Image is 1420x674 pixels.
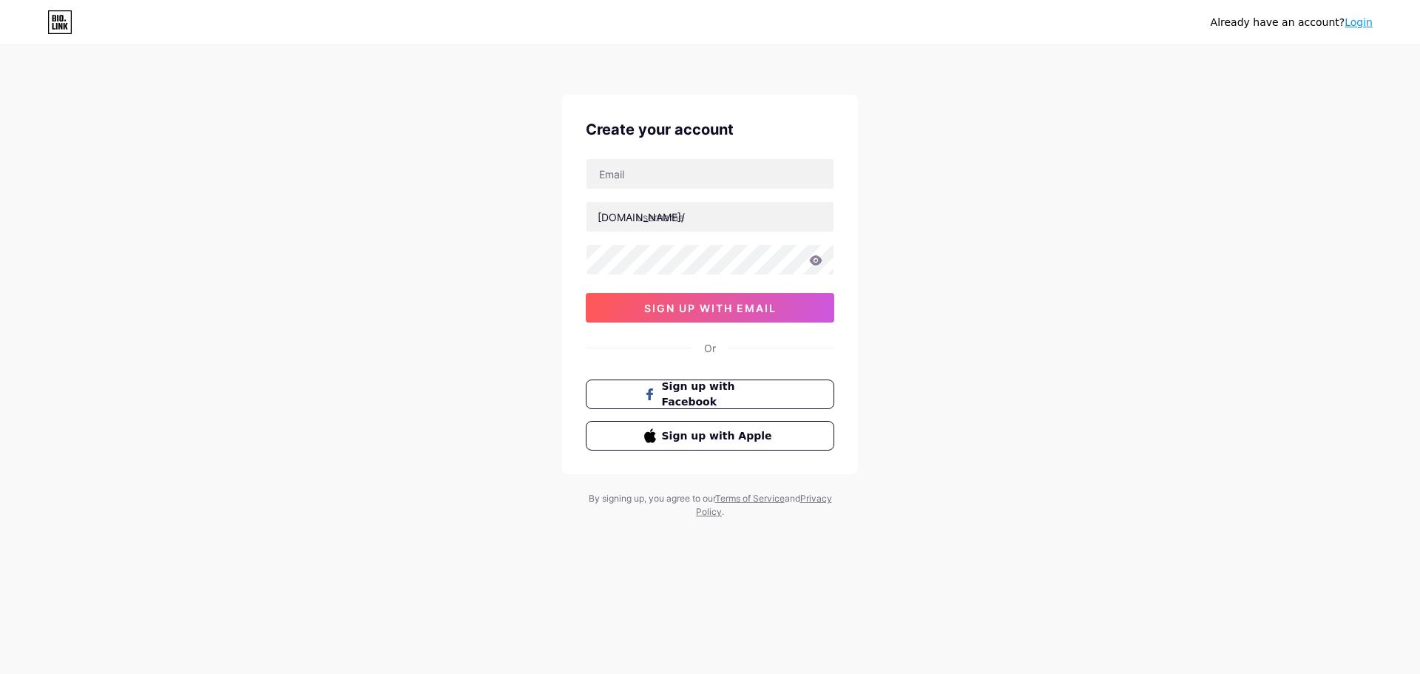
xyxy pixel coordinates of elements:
div: Already have an account? [1211,15,1373,30]
a: Login [1345,16,1373,28]
div: [DOMAIN_NAME]/ [598,209,685,225]
div: Create your account [586,118,834,141]
div: By signing up, you agree to our and . [584,492,836,519]
div: Or [704,340,716,356]
span: sign up with email [644,302,777,314]
button: sign up with email [586,293,834,323]
input: Email [586,159,834,189]
a: Terms of Service [715,493,785,504]
button: Sign up with Facebook [586,380,834,409]
button: Sign up with Apple [586,421,834,451]
span: Sign up with Apple [662,428,777,444]
span: Sign up with Facebook [662,379,777,410]
input: username [586,202,834,232]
